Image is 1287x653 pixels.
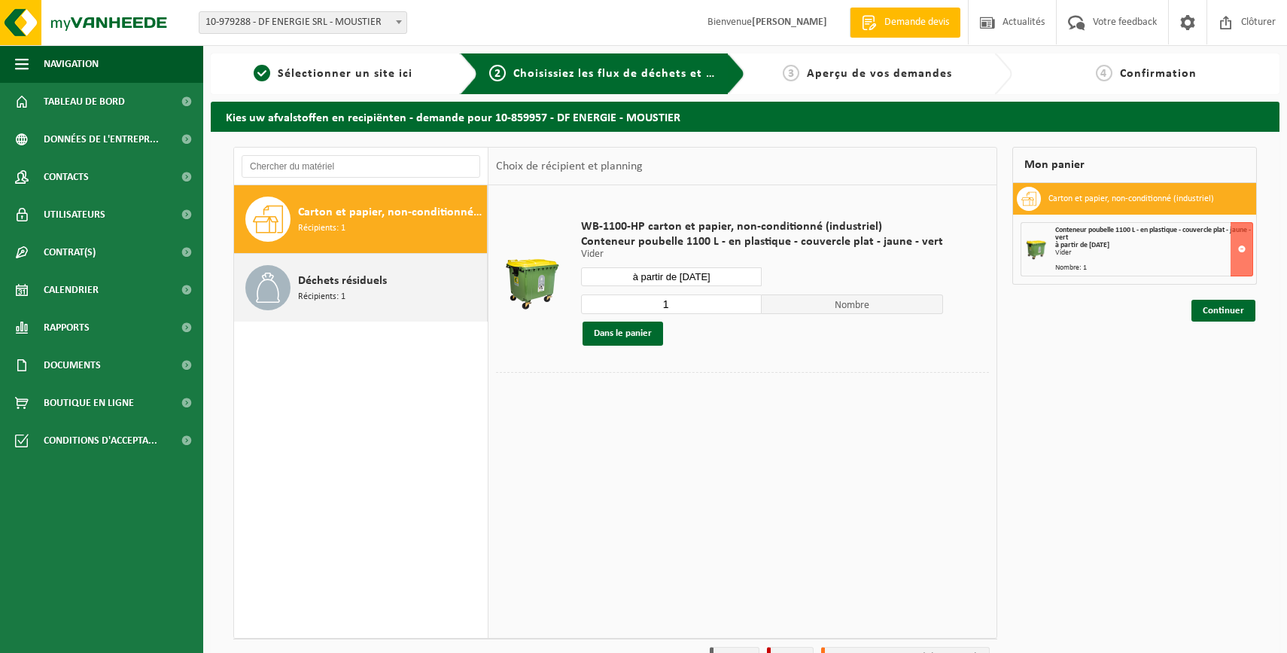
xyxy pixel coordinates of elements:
[850,8,960,38] a: Demande devis
[1055,226,1251,242] span: Conteneur poubelle 1100 L - en plastique - couvercle plat - jaune - vert
[44,422,157,459] span: Conditions d'accepta...
[44,83,125,121] span: Tableau de bord
[44,45,99,83] span: Navigation
[234,185,488,254] button: Carton et papier, non-conditionné (industriel) Récipients: 1
[581,234,943,249] span: Conteneur poubelle 1100 L - en plastique - couvercle plat - jaune - vert
[1048,187,1214,211] h3: Carton et papier, non-conditionné (industriel)
[234,254,488,322] button: Déchets résiduels Récipients: 1
[199,12,406,33] span: 10-979288 - DF ENERGIE SRL - MOUSTIER
[44,271,99,309] span: Calendrier
[278,68,412,80] span: Sélectionner un site ici
[44,309,90,346] span: Rapports
[1055,249,1252,257] div: Vider
[1012,147,1257,183] div: Mon panier
[44,121,159,158] span: Données de l'entrepr...
[242,155,480,178] input: Chercher du matériel
[583,322,663,346] button: Dans le panier
[298,272,387,290] span: Déchets résiduels
[1191,300,1255,322] a: Continuer
[211,102,1279,131] h2: Kies uw afvalstoffen en recipiënten - demande pour 10-859957 - DF ENERGIE - MOUSTIER
[218,65,448,83] a: 1Sélectionner un site ici
[881,15,953,30] span: Demande devis
[1055,264,1252,272] div: Nombre: 1
[489,65,506,81] span: 2
[298,221,345,236] span: Récipients: 1
[44,233,96,271] span: Contrat(s)
[298,290,345,304] span: Récipients: 1
[783,65,799,81] span: 3
[762,294,943,314] span: Nombre
[581,219,943,234] span: WB-1100-HP carton et papier, non-conditionné (industriel)
[44,196,105,233] span: Utilisateurs
[44,384,134,422] span: Boutique en ligne
[1120,68,1197,80] span: Confirmation
[1096,65,1112,81] span: 4
[807,68,952,80] span: Aperçu de vos demandes
[1055,241,1109,249] strong: à partir de [DATE]
[44,158,89,196] span: Contacts
[513,68,764,80] span: Choisissiez les flux de déchets et récipients
[752,17,827,28] strong: [PERSON_NAME]
[581,267,762,286] input: Sélectionnez date
[488,148,650,185] div: Choix de récipient et planning
[44,346,101,384] span: Documents
[581,249,943,260] p: Vider
[254,65,270,81] span: 1
[199,11,407,34] span: 10-979288 - DF ENERGIE SRL - MOUSTIER
[298,203,483,221] span: Carton et papier, non-conditionné (industriel)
